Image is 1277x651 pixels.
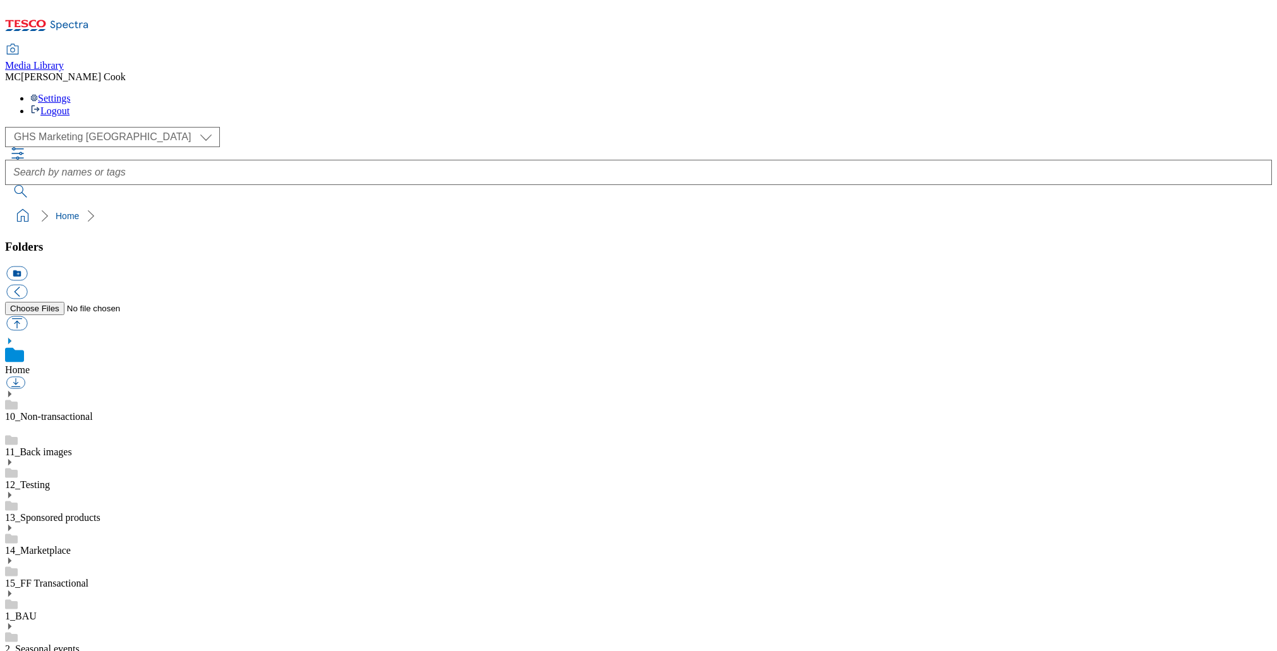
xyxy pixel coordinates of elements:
a: 11_Back images [5,446,72,457]
a: 1_BAU [5,611,37,621]
a: Home [5,364,30,375]
h3: Folders [5,240,1272,254]
a: 15_FF Transactional [5,578,88,588]
nav: breadcrumb [5,204,1272,228]
a: Home [56,211,79,221]
a: 12_Testing [5,479,50,490]
span: Media Library [5,60,64,71]
a: 14_Marketplace [5,545,71,556]
a: 13_Sponsored products [5,512,100,523]
a: home [13,206,33,226]
a: Media Library [5,45,64,71]
span: MC [5,71,21,82]
a: 10_Non-transactional [5,411,93,422]
a: Logout [30,105,70,116]
input: Search by names or tags [5,160,1272,185]
span: [PERSON_NAME] Cook [21,71,126,82]
a: Settings [30,93,71,104]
